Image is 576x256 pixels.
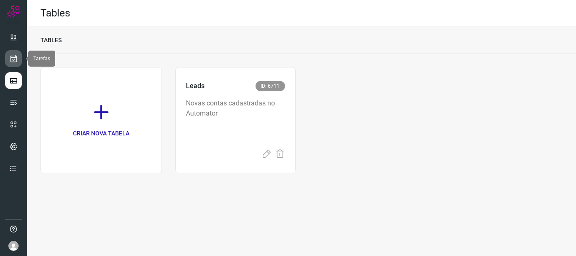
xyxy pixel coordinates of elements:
[186,81,205,91] p: Leads
[8,241,19,251] img: avatar-user-boy.jpg
[40,7,70,19] h2: Tables
[40,36,62,45] p: TABLES
[186,98,285,140] p: Novas contas cadastradas no Automator
[40,67,162,173] a: CRIAR NOVA TABELA
[7,5,20,18] img: Logo
[33,56,50,62] span: Tarefas
[73,129,129,138] p: CRIAR NOVA TABELA
[256,81,285,91] span: ID: 6711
